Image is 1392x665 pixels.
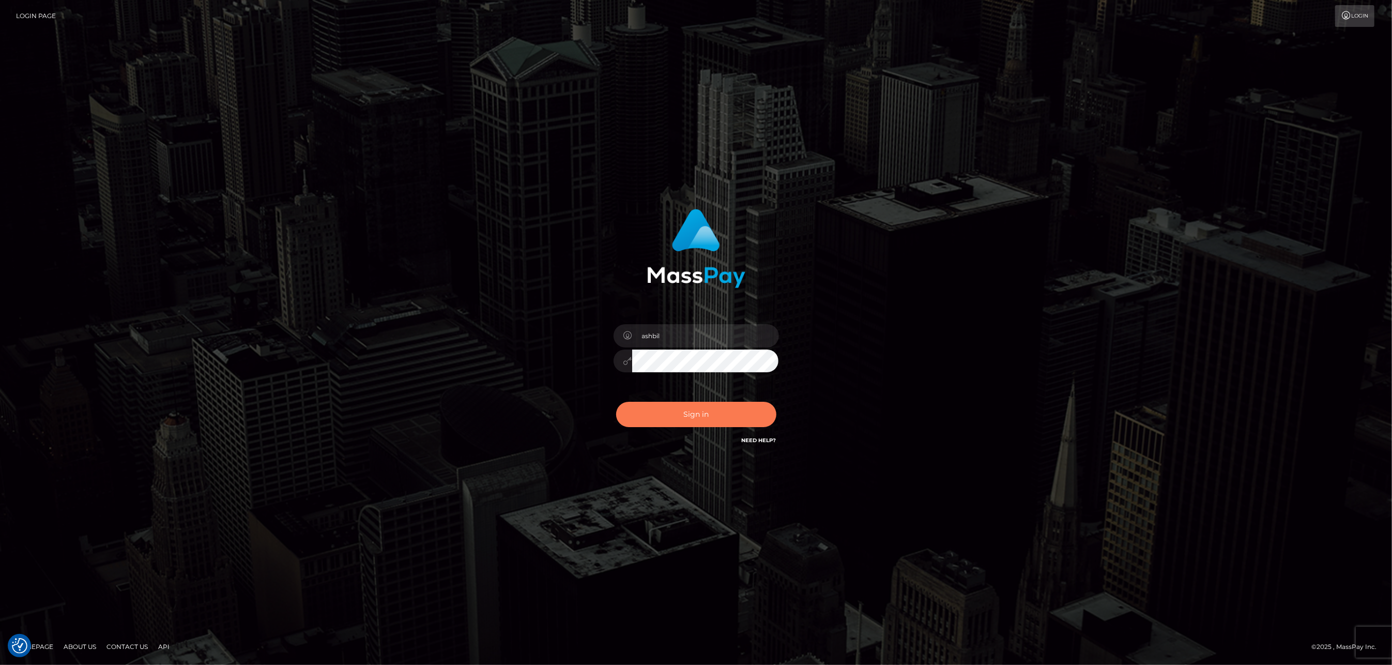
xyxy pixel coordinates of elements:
[154,639,174,655] a: API
[12,638,27,654] button: Consent Preferences
[616,402,776,427] button: Sign in
[11,639,57,655] a: Homepage
[742,437,776,444] a: Need Help?
[59,639,100,655] a: About Us
[1311,641,1384,653] div: © 2025 , MassPay Inc.
[16,5,56,27] a: Login Page
[1335,5,1374,27] a: Login
[102,639,152,655] a: Contact Us
[632,324,779,347] input: Username...
[12,638,27,654] img: Revisit consent button
[647,209,745,288] img: MassPay Login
